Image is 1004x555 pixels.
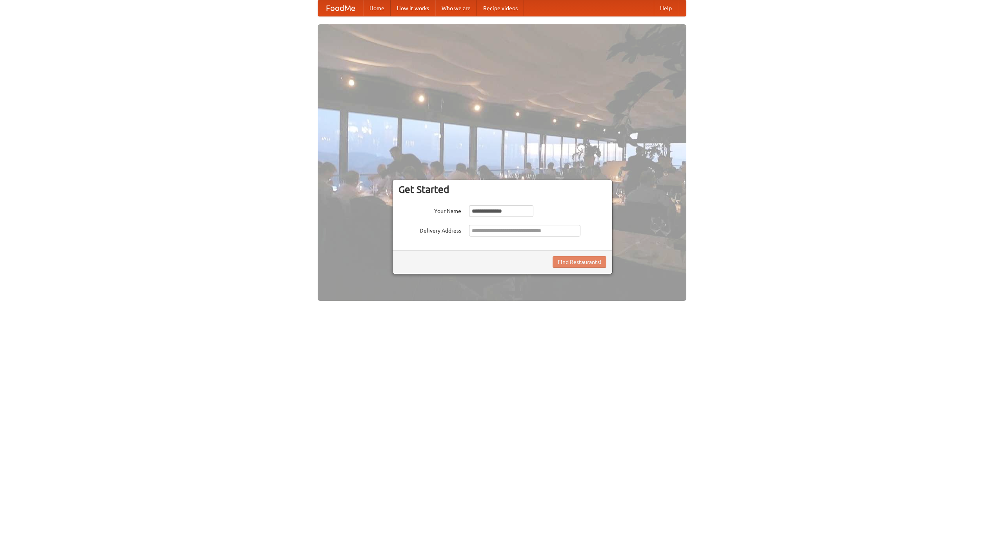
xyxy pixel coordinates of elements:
h3: Get Started [398,184,606,195]
a: Home [363,0,391,16]
button: Find Restaurants! [553,256,606,268]
a: How it works [391,0,435,16]
a: FoodMe [318,0,363,16]
a: Help [654,0,678,16]
a: Recipe videos [477,0,524,16]
label: Delivery Address [398,225,461,235]
label: Your Name [398,205,461,215]
a: Who we are [435,0,477,16]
